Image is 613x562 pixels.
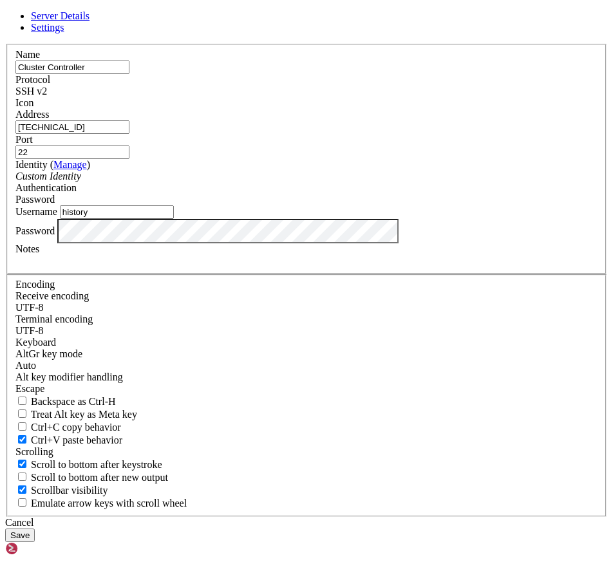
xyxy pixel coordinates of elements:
a: Settings [31,22,64,33]
label: Encoding [15,279,55,290]
span: Password [15,194,55,205]
label: Address [15,109,49,120]
label: Name [15,49,40,60]
div: Custom Identity [15,171,598,182]
input: Scrollbar visibility [18,485,26,494]
span: Scroll to bottom after new output [31,472,168,483]
label: If true, the backspace should send BS ('\x08', aka ^H). Otherwise the backspace key should send '... [15,396,116,407]
span: UTF-8 [15,325,44,336]
input: Server Name [15,61,129,74]
i: Custom Identity [15,171,81,182]
label: Controls how the Alt key is handled. Escape: Send an ESC prefix. 8-Bit: Add 128 to the typed char... [15,371,123,382]
label: Set the expected encoding for data received from the host. If the encodings do not match, visual ... [15,348,82,359]
span: Scrollbar visibility [31,485,108,496]
label: Port [15,134,33,145]
label: The default terminal encoding. ISO-2022 enables character map translations (like graphics maps). ... [15,314,93,324]
span: ( ) [50,159,90,170]
label: Protocol [15,74,50,85]
span: Scroll to bottom after keystroke [31,459,162,470]
div: UTF-8 [15,302,598,314]
span: Escape [15,383,44,394]
span: UTF-8 [15,302,44,313]
div: SSH v2 [15,86,598,97]
div: Password [15,194,598,205]
label: Whether to scroll to the bottom on any keystroke. [15,459,162,470]
label: Authentication [15,182,77,193]
span: Ctrl+V paste behavior [31,435,122,445]
label: Scroll to bottom after new output. [15,472,168,483]
input: Port Number [15,145,129,159]
div: Auto [15,360,598,371]
label: Notes [15,243,39,254]
label: Password [15,225,55,236]
div: UTF-8 [15,325,598,337]
span: Treat Alt key as Meta key [31,409,137,420]
label: Username [15,206,57,217]
input: Emulate arrow keys with scroll wheel [18,498,26,507]
label: When using the alternative screen buffer, and DECCKM (Application Cursor Keys) is active, mouse w... [15,498,187,509]
input: Backspace as Ctrl-H [18,397,26,405]
span: Backspace as Ctrl-H [31,396,116,407]
div: Escape [15,383,598,395]
label: Ctrl+V pastes if true, sends ^V to host if false. Ctrl+Shift+V sends ^V to host if true, pastes i... [15,435,122,445]
label: Keyboard [15,337,56,348]
img: Shellngn [5,542,79,555]
button: Save [5,529,35,542]
label: The vertical scrollbar mode. [15,485,108,496]
div: Cancel [5,517,608,529]
label: Icon [15,97,33,108]
input: Ctrl+C copy behavior [18,422,26,431]
label: Identity [15,159,90,170]
a: Server Details [31,10,90,21]
label: Whether the Alt key acts as a Meta key or as a distinct Alt key. [15,409,137,420]
span: Auto [15,360,36,371]
input: Ctrl+V paste behavior [18,435,26,444]
a: Manage [53,159,87,170]
label: Scrolling [15,446,53,457]
span: Emulate arrow keys with scroll wheel [31,498,187,509]
input: Scroll to bottom after new output [18,473,26,481]
span: Ctrl+C copy behavior [31,422,121,433]
input: Host Name or IP [15,120,129,134]
input: Login Username [60,205,174,219]
input: Treat Alt key as Meta key [18,409,26,418]
span: SSH v2 [15,86,47,97]
label: Ctrl-C copies if true, send ^C to host if false. Ctrl-Shift-C sends ^C to host if true, copies if... [15,422,121,433]
input: Scroll to bottom after keystroke [18,460,26,468]
label: Set the expected encoding for data received from the host. If the encodings do not match, visual ... [15,290,89,301]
